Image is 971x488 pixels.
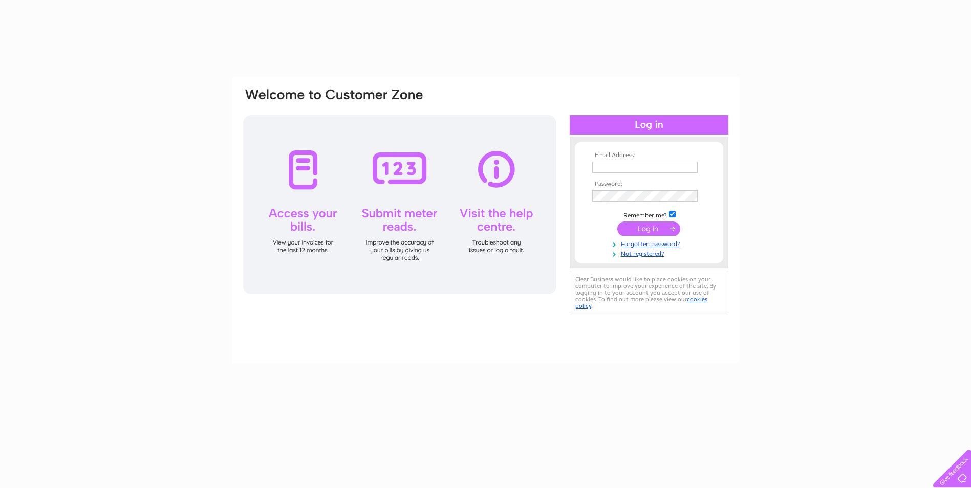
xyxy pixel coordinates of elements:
[590,152,708,159] th: Email Address:
[592,238,708,248] a: Forgotten password?
[617,221,680,236] input: Submit
[592,248,708,258] a: Not registered?
[570,271,728,315] div: Clear Business would like to place cookies on your computer to improve your experience of the sit...
[575,296,707,309] a: cookies policy
[590,181,708,188] th: Password:
[590,209,708,219] td: Remember me?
